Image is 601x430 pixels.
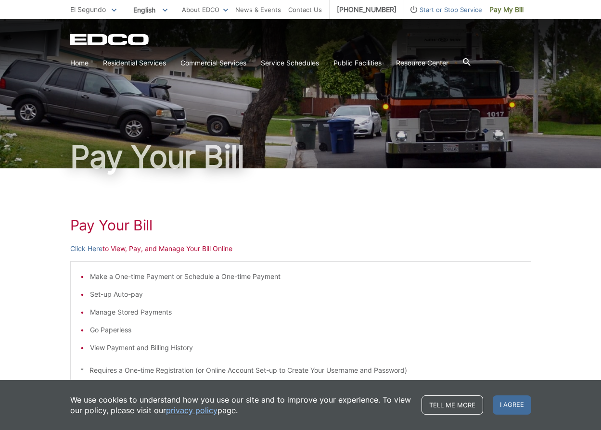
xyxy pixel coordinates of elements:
a: News & Events [235,4,281,15]
li: Make a One-time Payment or Schedule a One-time Payment [90,271,521,282]
a: Residential Services [103,58,166,68]
a: Resource Center [396,58,448,68]
li: Manage Stored Payments [90,307,521,317]
a: privacy policy [166,405,217,416]
a: About EDCO [182,4,228,15]
h1: Pay Your Bill [70,216,531,234]
a: Click Here [70,243,102,254]
a: Tell me more [422,395,483,415]
a: Public Facilities [333,58,382,68]
li: Set-up Auto-pay [90,289,521,300]
p: * Requires a One-time Registration (or Online Account Set-up to Create Your Username and Password) [80,365,521,376]
p: We use cookies to understand how you use our site and to improve your experience. To view our pol... [70,394,412,416]
a: Service Schedules [261,58,319,68]
li: Go Paperless [90,325,521,335]
a: Home [70,58,89,68]
span: I agree [493,395,531,415]
li: View Payment and Billing History [90,342,521,353]
span: Pay My Bill [489,4,524,15]
a: EDCD logo. Return to the homepage. [70,34,150,45]
h1: Pay Your Bill [70,141,531,172]
p: to View, Pay, and Manage Your Bill Online [70,243,531,254]
a: Commercial Services [180,58,246,68]
span: English [126,2,175,18]
span: El Segundo [70,5,106,13]
a: Contact Us [288,4,322,15]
